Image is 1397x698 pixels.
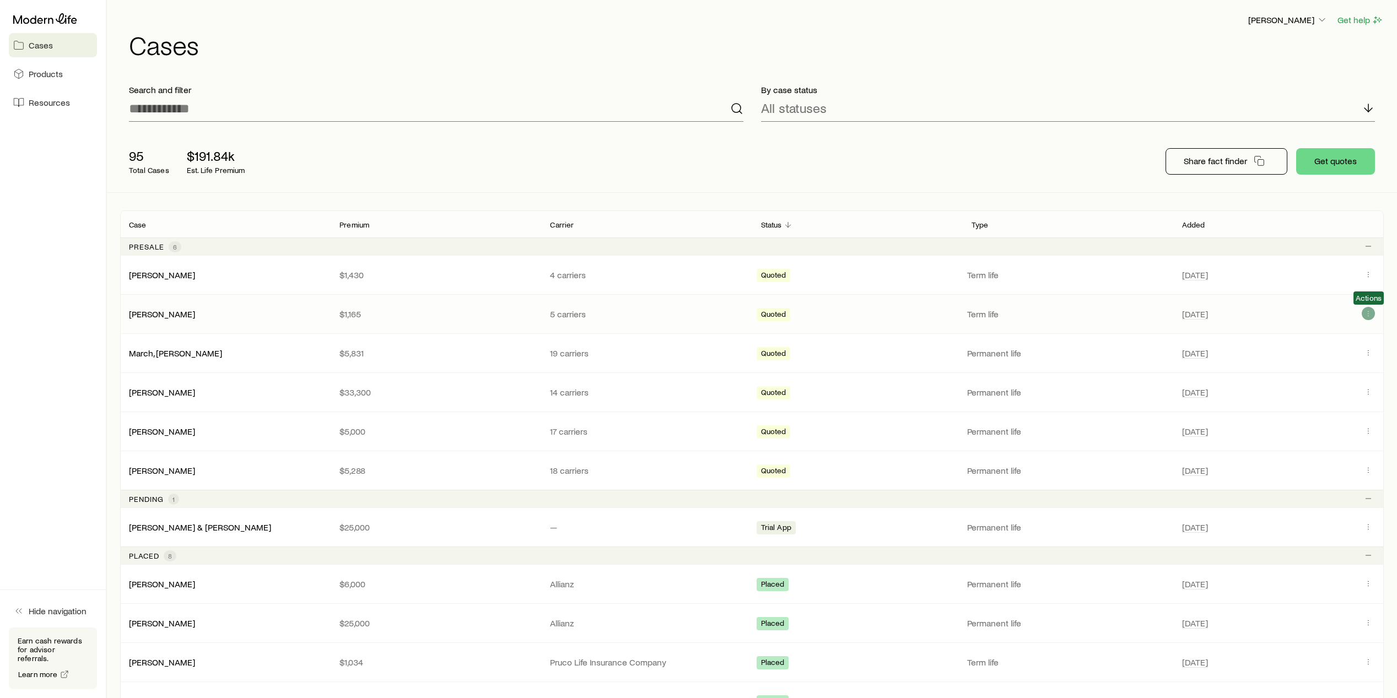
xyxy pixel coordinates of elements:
p: Permanent life [967,348,1169,359]
p: $1,430 [339,269,532,280]
span: Trial App [761,523,791,534]
div: [PERSON_NAME] [129,387,195,398]
p: Allianz [550,618,743,629]
p: 95 [129,148,169,164]
p: Permanent life [967,465,1169,476]
span: [DATE] [1182,269,1208,280]
p: All statuses [761,100,827,116]
span: [DATE] [1182,387,1208,398]
a: [PERSON_NAME] [129,657,195,667]
span: [DATE] [1182,348,1208,359]
p: $6,000 [339,578,532,589]
p: $5,288 [339,465,532,476]
p: 18 carriers [550,465,743,476]
span: Quoted [761,349,786,360]
a: March, [PERSON_NAME] [129,348,222,358]
a: [PERSON_NAME] [129,465,195,475]
p: Pruco Life Insurance Company [550,657,743,668]
p: Share fact finder [1184,155,1247,166]
span: Actions [1356,294,1382,302]
span: Cases [29,40,53,51]
span: Learn more [18,670,58,678]
span: Quoted [761,270,786,282]
h1: Cases [129,31,1384,58]
a: Cases [9,33,97,57]
p: 19 carriers [550,348,743,359]
button: [PERSON_NAME] [1248,14,1328,27]
span: 1 [172,495,175,504]
p: Permanent life [967,426,1169,437]
p: Status [761,220,782,229]
span: 6 [173,242,177,251]
span: [DATE] [1182,426,1208,437]
p: Permanent life [967,578,1169,589]
span: Hide navigation [29,605,87,616]
p: Term life [967,269,1169,280]
span: [DATE] [1182,618,1208,629]
a: [PERSON_NAME] [129,269,195,280]
button: Hide navigation [9,599,97,623]
span: [DATE] [1182,309,1208,320]
span: Quoted [761,466,786,478]
p: $5,831 [339,348,532,359]
a: [PERSON_NAME] [129,309,195,319]
p: By case status [761,84,1376,95]
div: March, [PERSON_NAME] [129,348,222,359]
div: [PERSON_NAME] [129,578,195,590]
div: Earn cash rewards for advisor referrals.Learn more [9,627,97,689]
a: Products [9,62,97,86]
span: Resources [29,97,70,108]
p: $1,165 [339,309,532,320]
p: — [550,522,743,533]
p: $5,000 [339,426,532,437]
p: Term life [967,309,1169,320]
a: [PERSON_NAME] [129,426,195,436]
span: [DATE] [1182,657,1208,668]
div: [PERSON_NAME] [129,657,195,668]
div: [PERSON_NAME] [129,426,195,437]
p: [PERSON_NAME] [1248,14,1328,25]
p: $1,034 [339,657,532,668]
p: $191.84k [187,148,245,164]
p: 5 carriers [550,309,743,320]
a: [PERSON_NAME] [129,387,195,397]
div: [PERSON_NAME] [129,269,195,281]
span: [DATE] [1182,522,1208,533]
p: Carrier [550,220,574,229]
span: 8 [168,551,172,560]
p: $25,000 [339,522,532,533]
button: Get quotes [1296,148,1375,175]
p: Type [972,220,989,229]
p: Permanent life [967,387,1169,398]
span: Quoted [761,388,786,399]
div: [PERSON_NAME] [129,618,195,629]
p: Total Cases [129,166,169,175]
p: Pending [129,495,164,504]
p: Permanent life [967,522,1169,533]
span: Placed [761,619,785,630]
p: Permanent life [967,618,1169,629]
a: [PERSON_NAME] [129,578,195,589]
p: Search and filter [129,84,743,95]
div: [PERSON_NAME] & [PERSON_NAME] [129,522,271,533]
p: $33,300 [339,387,532,398]
span: Quoted [761,310,786,321]
p: Allianz [550,578,743,589]
p: Earn cash rewards for advisor referrals. [18,636,88,663]
div: [PERSON_NAME] [129,465,195,477]
span: [DATE] [1182,465,1208,476]
p: Case [129,220,147,229]
span: Placed [761,658,785,669]
a: [PERSON_NAME] [129,618,195,628]
p: 4 carriers [550,269,743,280]
p: $25,000 [339,618,532,629]
p: Added [1182,220,1205,229]
button: Share fact finder [1166,148,1287,175]
span: [DATE] [1182,578,1208,589]
span: Quoted [761,427,786,439]
button: Get help [1337,14,1384,26]
p: Term life [967,657,1169,668]
p: Est. Life Premium [187,166,245,175]
span: Products [29,68,63,79]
